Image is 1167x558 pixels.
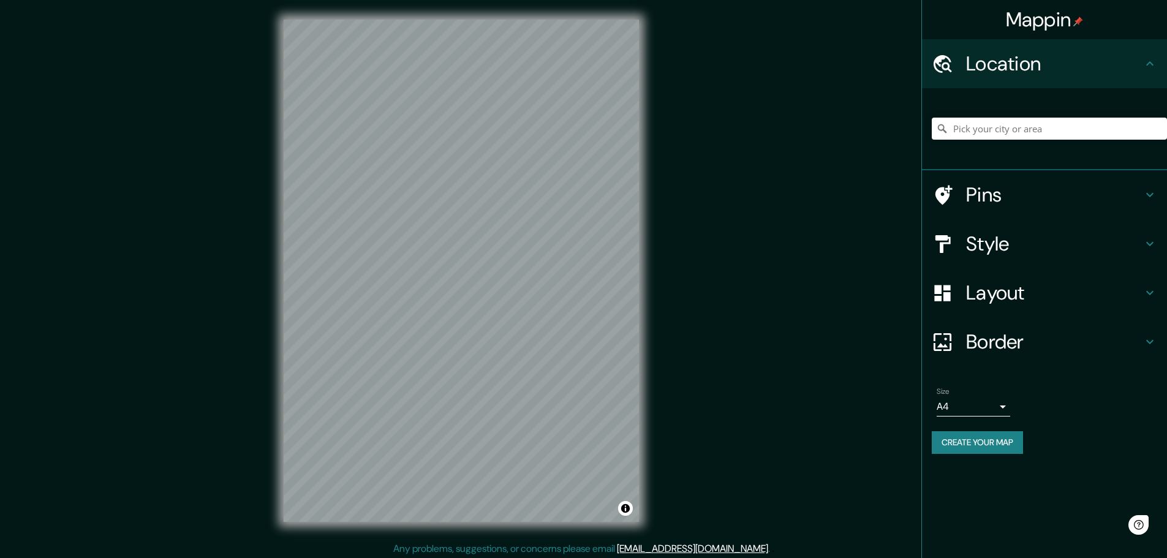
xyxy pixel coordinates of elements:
div: A4 [937,397,1010,417]
div: . [772,541,774,556]
h4: Style [966,232,1142,256]
button: Toggle attribution [618,501,633,516]
div: Location [922,39,1167,88]
label: Size [937,386,950,397]
div: Pins [922,170,1167,219]
p: Any problems, suggestions, or concerns please email . [393,541,770,556]
h4: Border [966,330,1142,354]
h4: Pins [966,183,1142,207]
a: [EMAIL_ADDRESS][DOMAIN_NAME] [617,542,768,555]
div: Border [922,317,1167,366]
div: Layout [922,268,1167,317]
button: Create your map [932,431,1023,454]
iframe: Help widget launcher [1058,510,1154,545]
canvas: Map [284,20,639,522]
img: pin-icon.png [1073,17,1083,26]
div: Style [922,219,1167,268]
h4: Layout [966,281,1142,305]
h4: Mappin [1006,7,1084,32]
h4: Location [966,51,1142,76]
input: Pick your city or area [932,118,1167,140]
div: . [770,541,772,556]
